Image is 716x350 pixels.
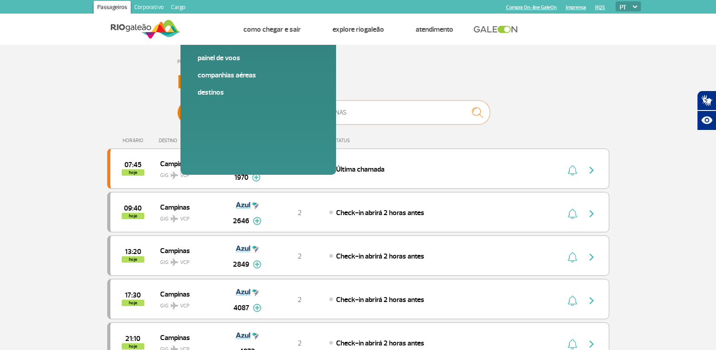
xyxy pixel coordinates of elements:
[198,87,319,97] a: Destinos
[416,25,453,34] a: Atendimento
[159,138,225,144] div: DESTINO
[586,165,597,176] img: seta-direita-painel-voo.svg
[298,208,302,217] span: 2
[171,302,178,309] img: destiny_airplane.svg
[253,217,261,225] img: mais-info-painel-voo.svg
[160,254,218,267] span: GIG
[309,101,490,125] input: Voo, cidade ou cia aérea
[253,304,261,312] img: mais-info-painel-voo.svg
[124,162,142,168] span: 2025-08-28 07:45:00
[233,259,249,270] span: 2849
[697,91,716,110] button: Abrir tradutor de língua de sinais.
[122,256,144,263] span: hoje
[160,158,218,169] span: Campinas
[171,259,178,266] img: destiny_airplane.svg
[177,71,539,94] h3: Painel de Voos
[180,215,190,223] span: VCP
[180,302,190,310] span: VCP
[234,172,248,183] span: 1970
[336,252,424,261] span: Check-in abrirá 2 horas antes
[125,336,140,342] span: 2025-08-28 21:10:00
[160,201,218,213] span: Campinas
[586,339,597,350] img: seta-direita-painel-voo.svg
[568,252,577,263] img: sino-painel-voo.svg
[697,110,716,130] button: Abrir recursos assistivos.
[697,91,716,130] div: Plugin de acessibilidade da Hand Talk.
[94,1,131,15] a: Passageiros
[566,5,586,10] a: Imprensa
[252,173,261,182] img: mais-info-painel-voo.svg
[122,300,144,306] span: hoje
[568,208,577,219] img: sino-painel-voo.svg
[336,165,384,174] span: Última chamada
[160,288,218,300] span: Campinas
[243,25,301,34] a: Como chegar e sair
[171,172,178,179] img: destiny_airplane.svg
[122,343,144,350] span: hoje
[336,295,424,304] span: Check-in abrirá 2 horas antes
[586,252,597,263] img: seta-direita-painel-voo.svg
[180,259,190,267] span: VCP
[586,208,597,219] img: seta-direita-painel-voo.svg
[198,53,319,63] a: Painel de voos
[110,138,159,144] div: HORÁRIO
[233,302,249,313] span: 4087
[568,165,577,176] img: sino-painel-voo.svg
[298,252,302,261] span: 2
[160,245,218,256] span: Campinas
[329,138,403,144] div: STATUS
[298,295,302,304] span: 2
[586,295,597,306] img: seta-direita-painel-voo.svg
[125,292,141,298] span: 2025-08-28 17:30:00
[198,70,319,80] a: Companhias Aéreas
[160,167,218,180] span: GIG
[180,172,190,180] span: VCP
[568,295,577,306] img: sino-painel-voo.svg
[233,216,249,226] span: 2646
[160,210,218,223] span: GIG
[125,249,141,255] span: 2025-08-28 13:20:00
[171,215,178,222] img: destiny_airplane.svg
[124,205,142,211] span: 2025-08-28 09:40:00
[196,25,212,34] a: Voos
[131,1,167,15] a: Corporativo
[160,297,218,310] span: GIG
[122,169,144,176] span: hoje
[253,260,261,268] img: mais-info-painel-voo.svg
[568,339,577,350] img: sino-painel-voo.svg
[160,331,218,343] span: Campinas
[298,339,302,348] span: 2
[595,5,605,10] a: RQS
[122,213,144,219] span: hoje
[167,1,189,15] a: Cargo
[177,58,205,65] a: Página Inicial
[332,25,384,34] a: Explore RIOgaleão
[336,339,424,348] span: Check-in abrirá 2 horas antes
[506,5,557,10] a: Compra On-line GaleOn
[336,208,424,217] span: Check-in abrirá 2 horas antes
